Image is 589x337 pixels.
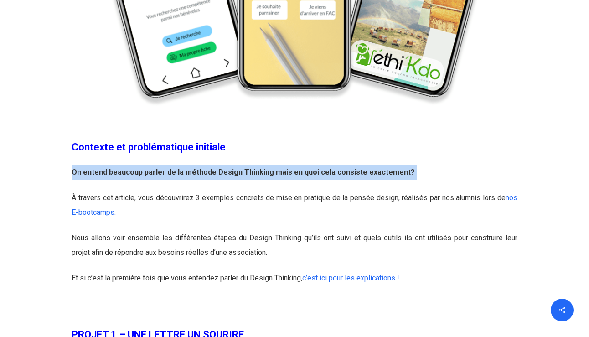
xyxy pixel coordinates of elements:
p: Et si c’est la première fois que vous entendez parler du Design Thinking, [72,271,517,285]
span: Contexte et problématique initiale [72,141,226,153]
span: Nous allons voir ensemble les différentes étapes du Design Thinking qu’ils ont suivi et quels out... [72,233,517,257]
strong: On entend beaucoup parler de la méthode Design Thinking mais en quoi cela consiste exactement? [72,168,415,176]
a: nos E-bootcamps. [72,193,517,217]
span: À travers cet article, vous découvrirez 3 exemples concrets de mise en pratique de la pensée desi... [72,193,517,217]
a: c’est ici pour les explications ! [302,274,399,282]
